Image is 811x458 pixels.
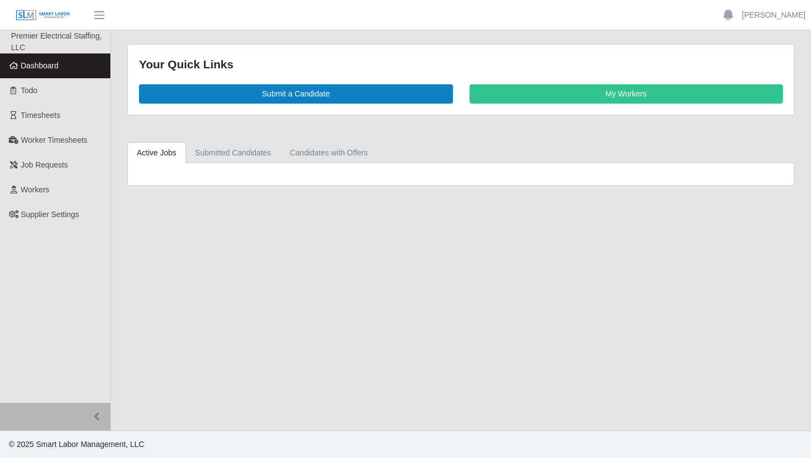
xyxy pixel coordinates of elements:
[9,440,144,449] span: © 2025 Smart Labor Management, LLC
[139,56,783,73] div: Your Quick Links
[21,210,79,219] span: Supplier Settings
[742,9,805,21] a: [PERSON_NAME]
[21,160,68,169] span: Job Requests
[280,142,377,164] a: Candidates with Offers
[21,185,50,194] span: Workers
[21,111,61,120] span: Timesheets
[469,84,783,104] a: My Workers
[11,31,102,52] span: Premier Electrical Staffing, LLC
[127,142,186,164] a: Active Jobs
[186,142,281,164] a: Submitted Candidates
[21,136,87,144] span: Worker Timesheets
[139,84,453,104] a: Submit a Candidate
[21,86,38,95] span: Todo
[15,9,71,21] img: SLM Logo
[21,61,59,70] span: Dashboard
